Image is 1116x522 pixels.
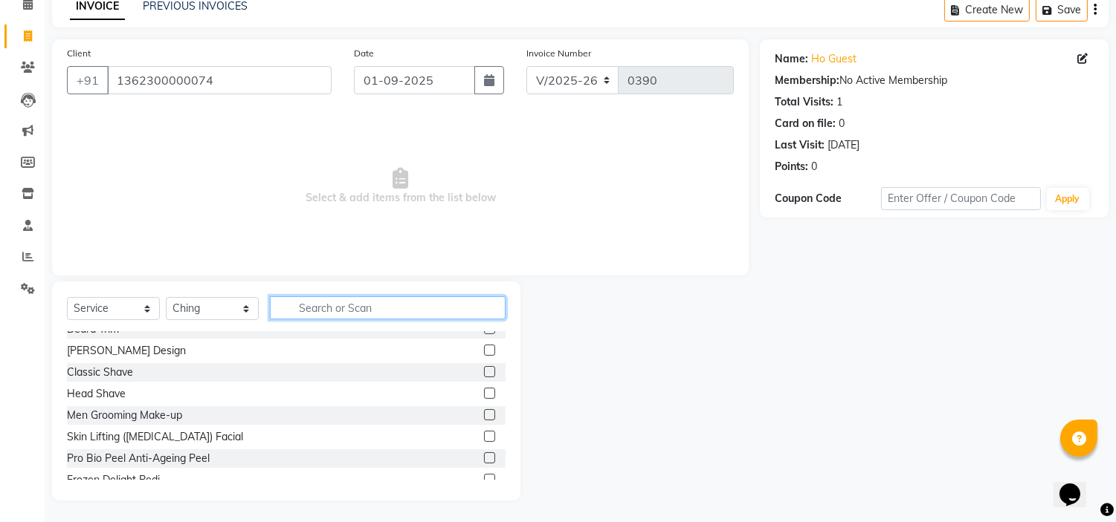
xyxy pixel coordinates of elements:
[67,343,186,359] div: [PERSON_NAME] Design
[775,73,839,88] div: Membership:
[67,47,91,60] label: Client
[775,94,833,110] div: Total Visits:
[775,51,808,67] div: Name:
[67,472,160,488] div: Frozen Delight Pedi
[811,159,817,174] div: 0
[828,137,859,153] div: [DATE]
[839,116,845,131] div: 0
[67,408,182,423] div: Men Grooming Make-up
[1047,188,1089,210] button: Apply
[67,429,243,445] div: Skin Lifting ([MEDICAL_DATA]) Facial
[107,66,332,94] input: Search by Name/Mobile/Email/Code
[881,187,1040,210] input: Enter Offer / Coupon Code
[67,365,133,380] div: Classic Shave
[354,47,374,60] label: Date
[1054,463,1101,507] iframe: chat widget
[67,112,734,261] span: Select & add items from the list below
[67,451,210,466] div: Pro Bio Peel Anti-Ageing Peel
[775,137,825,153] div: Last Visit:
[836,94,842,110] div: 1
[270,296,506,319] input: Search or Scan
[67,66,109,94] button: +91
[67,386,126,402] div: Head Shave
[526,47,591,60] label: Invoice Number
[775,116,836,131] div: Card on file:
[811,51,857,67] a: Ho Guest
[775,73,1094,88] div: No Active Membership
[775,159,808,174] div: Points:
[775,191,881,206] div: Coupon Code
